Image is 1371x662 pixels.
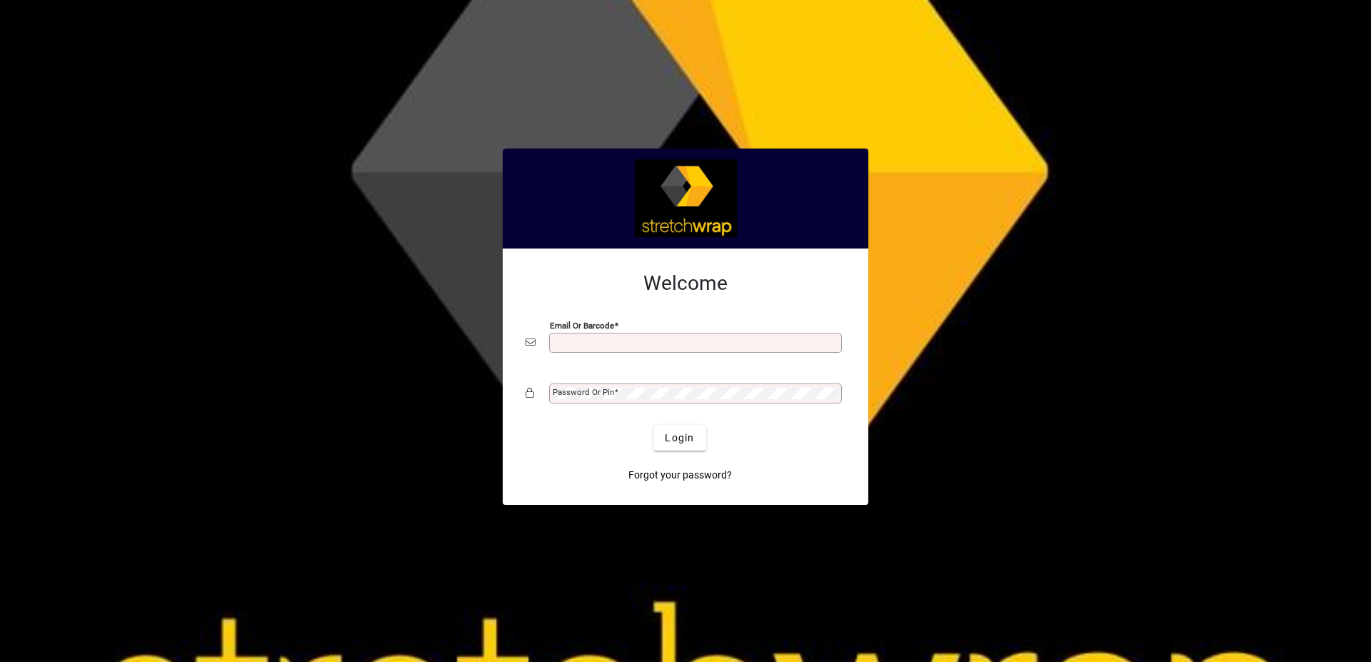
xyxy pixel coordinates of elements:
mat-label: Password or Pin [553,387,614,397]
h2: Welcome [526,271,845,296]
mat-label: Email or Barcode [550,321,614,331]
button: Login [653,425,705,451]
span: Login [665,431,694,446]
span: Forgot your password? [628,468,732,483]
a: Forgot your password? [623,462,738,488]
